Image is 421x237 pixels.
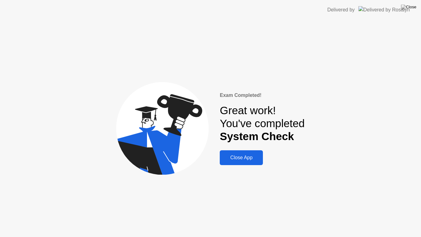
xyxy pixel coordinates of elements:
b: System Check [220,130,294,142]
div: Close App [222,155,261,160]
button: Close App [220,150,263,165]
div: Delivered by [327,6,355,14]
div: Great work! You've completed [220,104,305,143]
div: Exam Completed! [220,92,305,99]
img: Close [401,5,416,10]
img: Delivered by Rosalyn [358,6,410,13]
